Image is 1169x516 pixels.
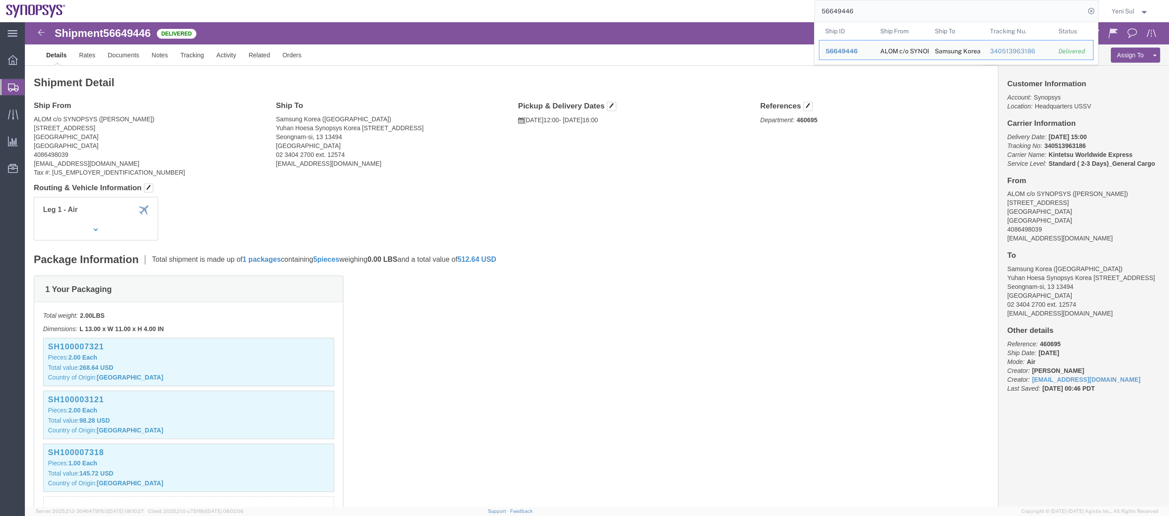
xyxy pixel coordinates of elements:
span: Client: 2025.21.0-c751f8d [148,508,243,514]
table: Search Results [819,22,1098,64]
span: [DATE] 08:02:06 [206,508,243,514]
span: Copyright © [DATE]-[DATE] Agistix Inc., All Rights Reserved [1021,508,1158,515]
div: Samsung Korea [935,40,977,60]
div: 56649446 [826,47,868,56]
button: Yeni Sul [1111,6,1157,16]
input: Search for shipment number, reference number [815,0,1085,22]
th: Status [1052,22,1093,40]
div: Delivered [1058,47,1087,56]
th: Ship ID [819,22,874,40]
div: 340513963186 [990,47,1046,56]
a: Support [488,508,510,514]
span: Yeni Sul [1112,6,1134,16]
span: [DATE] 08:10:27 [108,508,144,514]
span: Server: 2025.21.0-3046479f1b3 [36,508,144,514]
a: Feedback [510,508,533,514]
span: 56649446 [826,48,858,55]
th: Ship To [929,22,984,40]
div: ALOM c/o SYNOPSYS [880,40,923,60]
img: logo [6,4,66,18]
th: Ship From [874,22,929,40]
th: Tracking Nu. [984,22,1053,40]
iframe: FS Legacy Container [25,22,1169,507]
